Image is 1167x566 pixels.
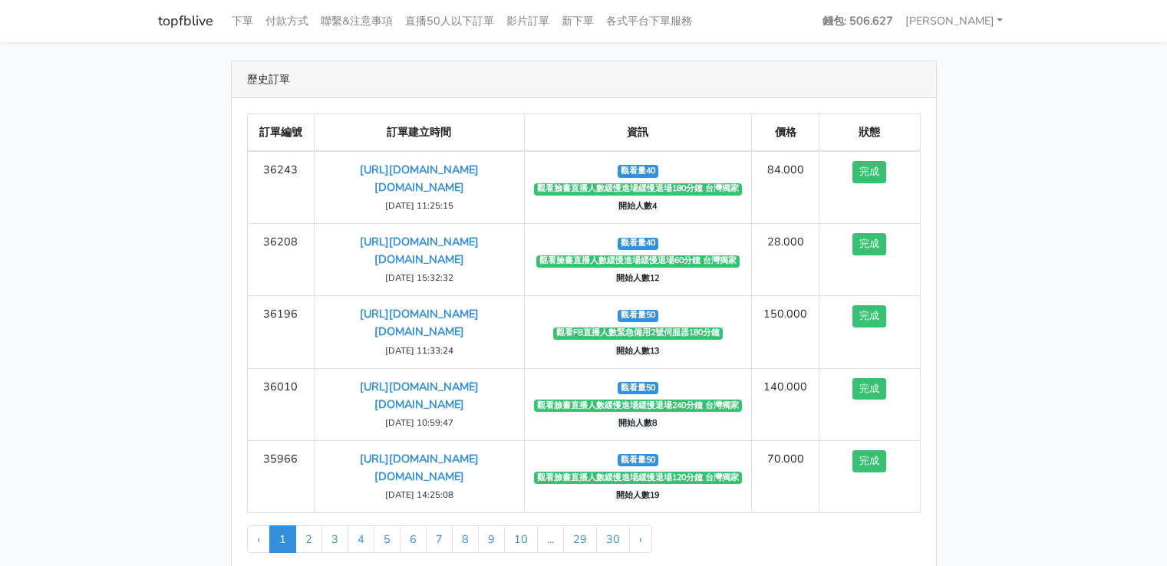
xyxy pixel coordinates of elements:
[158,6,213,36] a: topfblive
[259,6,315,36] a: 付款方式
[269,525,296,553] span: 1
[385,489,453,501] small: [DATE] 14:25:08
[374,525,401,553] a: 5
[232,61,936,98] div: 歷史訂單
[816,6,899,36] a: 錢包: 506.627
[615,201,661,213] span: 開始人數4
[504,525,538,553] a: 10
[247,368,315,440] td: 36010
[385,416,453,429] small: [DATE] 10:59:47
[536,255,740,268] span: 觀看臉書直播人數緩慢進場緩慢退場60分鐘 台灣獨家
[247,224,315,296] td: 36208
[752,224,819,296] td: 28.000
[452,525,479,553] a: 8
[348,525,374,553] a: 4
[385,271,453,284] small: [DATE] 15:32:32
[385,344,453,357] small: [DATE] 11:33:24
[615,417,661,429] span: 開始人數8
[360,234,479,267] a: [URL][DOMAIN_NAME][DOMAIN_NAME]
[823,13,893,28] strong: 錢包: 506.627
[618,382,659,394] span: 觀看量50
[426,525,453,553] a: 7
[524,114,752,152] th: 資訊
[360,451,479,484] a: [URL][DOMAIN_NAME][DOMAIN_NAME]
[553,327,724,340] span: 觀看FB直播人數緊急備用2號伺服器180分鐘
[752,296,819,368] td: 150.000
[360,379,479,412] a: [URL][DOMAIN_NAME][DOMAIN_NAME]
[596,525,630,553] a: 30
[618,310,659,322] span: 觀看量50
[534,183,743,196] span: 觀看臉書直播人數緩慢進場緩慢退場180分鐘 台灣獨家
[613,489,663,502] span: 開始人數19
[752,151,819,224] td: 84.000
[618,165,659,177] span: 觀看量40
[247,296,315,368] td: 36196
[385,199,453,212] small: [DATE] 11:25:15
[247,525,270,553] li: « Previous
[247,151,315,224] td: 36243
[399,6,500,36] a: 直播50人以下訂單
[563,525,597,553] a: 29
[899,6,1010,36] a: [PERSON_NAME]
[360,306,479,339] a: [URL][DOMAIN_NAME][DOMAIN_NAME]
[478,525,505,553] a: 9
[852,233,886,255] button: 完成
[360,162,479,195] a: [URL][DOMAIN_NAME][DOMAIN_NAME]
[613,273,663,285] span: 開始人數12
[852,305,886,327] button: 完成
[500,6,555,36] a: 影片訂單
[852,378,886,400] button: 完成
[600,6,698,36] a: 各式平台下單服務
[534,400,743,412] span: 觀看臉書直播人數緩慢進場緩慢退場240分鐘 台灣獨家
[534,472,743,484] span: 觀看臉書直播人數緩慢進場緩慢退場120分鐘 台灣獨家
[247,114,315,152] th: 訂單編號
[226,6,259,36] a: 下單
[852,161,886,183] button: 完成
[295,525,322,553] a: 2
[752,368,819,440] td: 140.000
[555,6,600,36] a: 新下單
[852,450,886,472] button: 完成
[618,454,659,466] span: 觀看量50
[321,525,348,553] a: 3
[315,114,524,152] th: 訂單建立時間
[819,114,920,152] th: 狀態
[247,440,315,512] td: 35966
[315,6,399,36] a: 聯繫&注意事項
[752,114,819,152] th: 價格
[629,525,652,553] a: Next »
[613,345,663,357] span: 開始人數13
[400,525,427,553] a: 6
[752,440,819,512] td: 70.000
[618,238,659,250] span: 觀看量40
